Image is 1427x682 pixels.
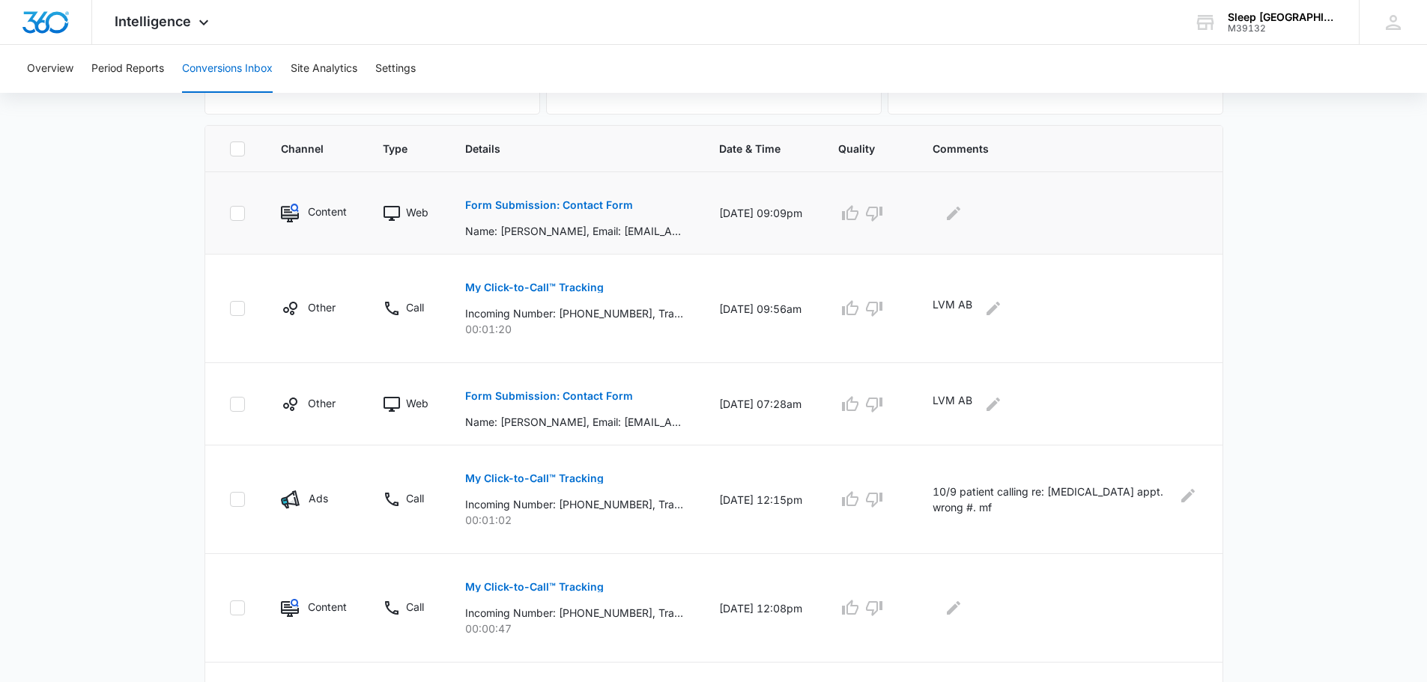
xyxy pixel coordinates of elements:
button: Edit Comments [981,392,1005,416]
button: My Click-to-Call™ Tracking [465,270,604,305]
p: LVM AB [933,296,972,320]
p: My Click-to-Call™ Tracking [465,282,604,293]
p: LVM AB [933,392,972,416]
span: Date & Time [719,141,781,156]
span: Channel [281,141,325,156]
button: Edit Comments [942,201,966,225]
span: Comments [933,141,1177,156]
button: My Click-to-Call™ Tracking [465,460,604,496]
p: Incoming Number: [PHONE_NUMBER], Tracking Number: [PHONE_NUMBER], Ring To: [PHONE_NUMBER], Caller... [465,305,683,321]
button: Edit Comments [1178,484,1198,508]
p: Call [406,490,424,506]
p: Ads [309,490,328,506]
p: Name: [PERSON_NAME], Email: [EMAIL_ADDRESS][DOMAIN_NAME], Phone: [PHONE_NUMBER], Are you a new pa... [465,414,683,430]
p: Content [308,599,346,615]
p: My Click-to-Call™ Tracking [465,582,604,592]
p: Content [308,204,346,219]
button: Form Submission: Contact Form [465,378,633,414]
td: [DATE] 09:56am [701,255,820,363]
div: account name [1228,11,1337,23]
button: Edit Comments [981,296,1005,320]
span: Details [465,141,661,156]
p: Incoming Number: [PHONE_NUMBER], Tracking Number: [PHONE_NUMBER], Ring To: [PHONE_NUMBER], Caller... [465,605,683,621]
p: Name: [PERSON_NAME], Email: [EMAIL_ADDRESS][DOMAIN_NAME], Phone: [PHONE_NUMBER], Are you a new pa... [465,223,683,239]
button: My Click-to-Call™ Tracking [465,569,604,605]
p: Form Submission: Contact Form [465,391,633,401]
p: Other [308,299,336,315]
p: 00:00:47 [465,621,683,636]
p: Call [406,299,424,315]
p: Form Submission: Contact Form [465,200,633,210]
td: [DATE] 12:08pm [701,554,820,663]
button: Edit Comments [942,596,966,620]
p: 10/9 patient calling re: [MEDICAL_DATA] appt. wrong #. mf [933,484,1169,515]
button: Form Submission: Contact Form [465,187,633,223]
button: Period Reports [91,45,164,93]
td: [DATE] 12:15pm [701,445,820,554]
td: [DATE] 07:28am [701,363,820,445]
p: Incoming Number: [PHONE_NUMBER], Tracking Number: [PHONE_NUMBER], Ring To: [PHONE_NUMBER], Caller... [465,496,683,512]
p: Other [308,395,336,411]
button: Settings [375,45,416,93]
span: Type [383,141,408,156]
td: [DATE] 09:09pm [701,172,820,255]
p: Web [406,204,428,220]
button: Conversions Inbox [182,45,273,93]
p: Call [406,599,424,615]
p: My Click-to-Call™ Tracking [465,473,604,484]
button: Site Analytics [291,45,357,93]
span: Quality [838,141,875,156]
div: account id [1228,23,1337,34]
p: 00:01:20 [465,321,683,337]
span: Intelligence [115,13,191,29]
p: Web [406,395,428,411]
button: Overview [27,45,73,93]
p: 00:01:02 [465,512,683,528]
